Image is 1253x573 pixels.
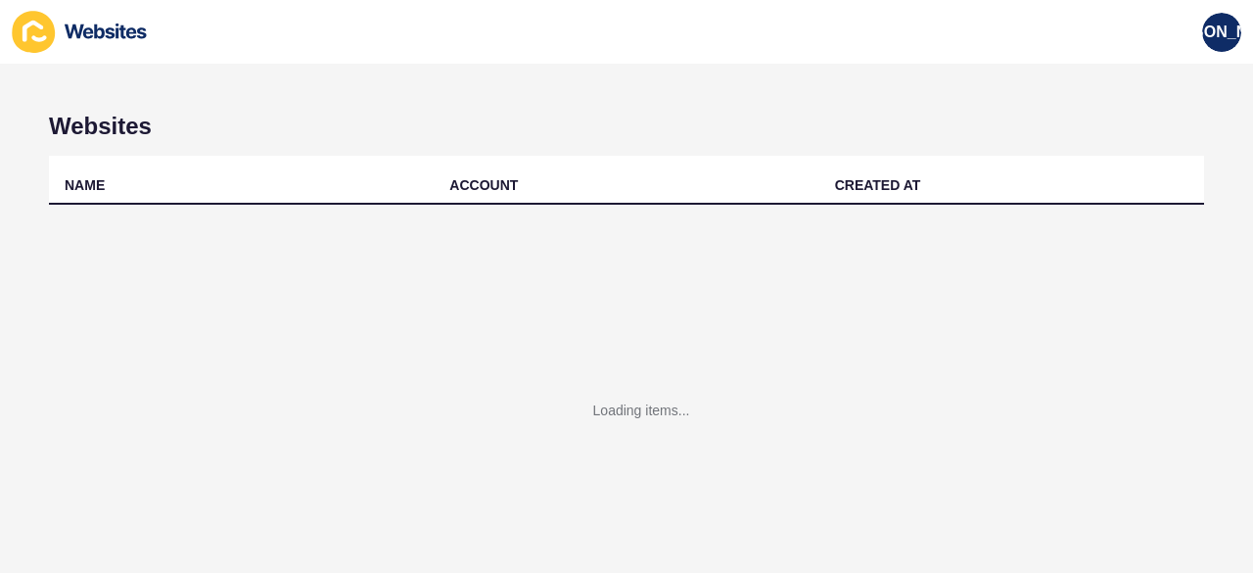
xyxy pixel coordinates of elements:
div: CREATED AT [835,175,921,195]
div: ACCOUNT [449,175,518,195]
div: NAME [65,175,105,195]
h1: Websites [49,113,1204,140]
div: Loading items... [593,401,690,420]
